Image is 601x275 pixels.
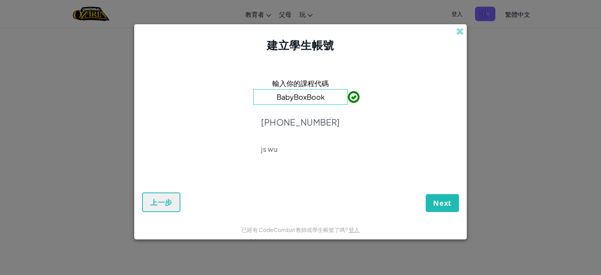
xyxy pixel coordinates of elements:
button: 上一步 [142,192,180,212]
span: 已經有 CodeCombat 教師或學生帳號了嗎? [241,226,349,233]
span: Next [433,198,452,208]
p: [PHONE_NUMBER] [261,117,340,128]
button: Next [426,194,459,212]
p: js wu [261,144,340,154]
span: 建立學生帳號 [267,38,334,52]
a: 登入 [349,226,360,233]
span: 上一步 [150,198,172,207]
span: 輸入你的課程代碼 [272,77,329,89]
